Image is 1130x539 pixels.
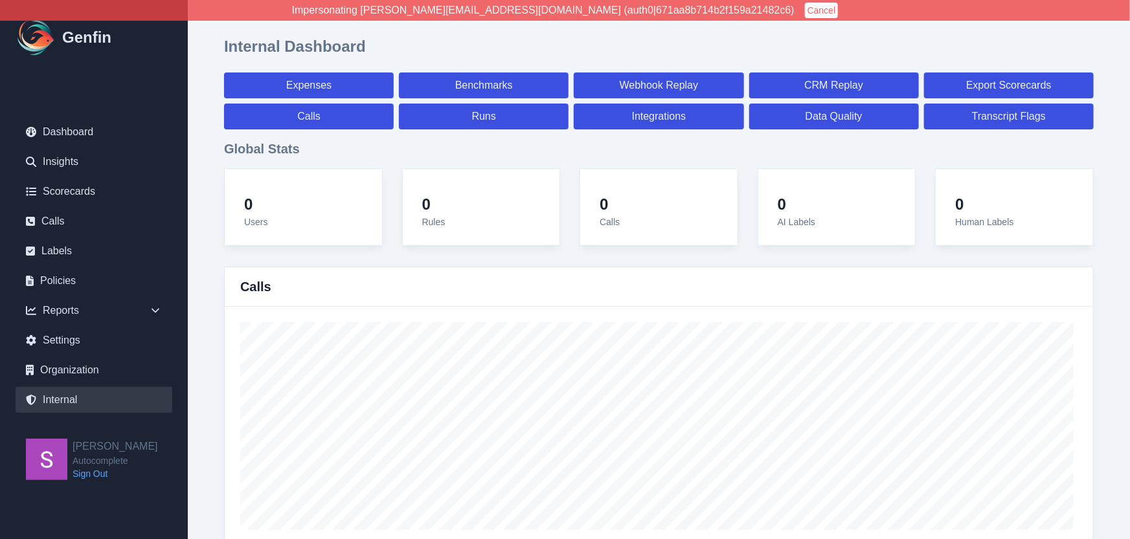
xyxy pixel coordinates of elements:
[422,195,446,214] h4: 0
[224,140,1094,158] h3: Global Stats
[955,195,1013,214] h4: 0
[574,104,743,129] a: Integrations
[600,217,620,227] span: Calls
[16,327,172,353] a: Settings
[749,72,919,98] a: CRM Replay
[244,217,268,227] span: Users
[16,17,57,58] img: Logo
[244,195,268,214] h4: 0
[26,439,67,480] img: Shane Wey
[73,439,158,454] h2: [PERSON_NAME]
[16,268,172,294] a: Policies
[16,119,172,145] a: Dashboard
[399,104,569,129] a: Runs
[224,36,366,57] h1: Internal Dashboard
[16,387,172,413] a: Internal
[73,454,158,467] span: Autocomplete
[16,208,172,234] a: Calls
[749,104,919,129] a: Data Quality
[62,27,111,48] h1: Genfin
[16,357,172,383] a: Organization
[574,72,743,98] a: Webhook Replay
[955,217,1013,227] span: Human Labels
[399,72,569,98] a: Benchmarks
[16,298,172,324] div: Reports
[600,195,620,214] h4: 0
[73,467,158,480] a: Sign Out
[778,195,815,214] h4: 0
[422,217,446,227] span: Rules
[16,238,172,264] a: Labels
[16,149,172,175] a: Insights
[224,104,394,129] a: Calls
[924,72,1094,98] a: Export Scorecards
[805,3,839,18] button: Cancel
[924,104,1094,129] a: Transcript Flags
[778,217,815,227] span: AI Labels
[224,72,394,98] a: Expenses
[16,179,172,204] a: Scorecards
[240,278,271,296] h3: Calls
